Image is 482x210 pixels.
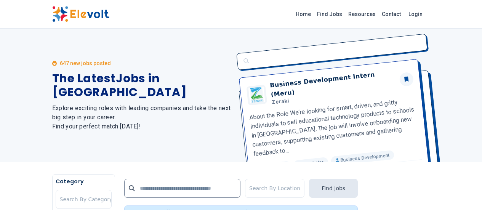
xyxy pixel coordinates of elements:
button: Find Jobs [309,179,358,198]
a: Resources [345,8,379,20]
a: Find Jobs [314,8,345,20]
p: 647 new jobs posted [60,59,111,67]
a: Home [293,8,314,20]
img: Elevolt [52,6,109,22]
a: Contact [379,8,404,20]
a: Login [404,6,427,22]
h5: Category [56,178,112,185]
h2: Explore exciting roles with leading companies and take the next big step in your career. Find you... [52,104,232,131]
h1: The Latest Jobs in [GEOGRAPHIC_DATA] [52,72,232,99]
